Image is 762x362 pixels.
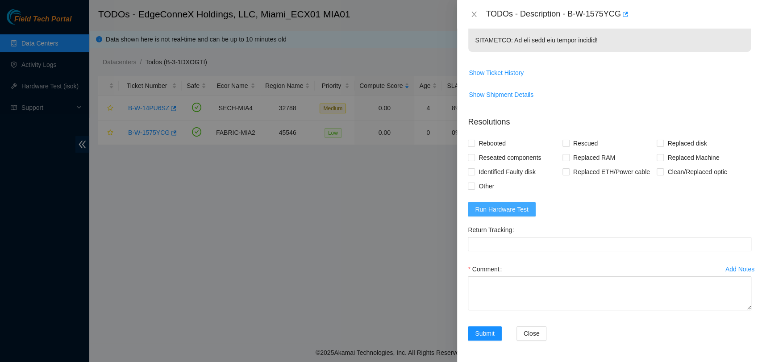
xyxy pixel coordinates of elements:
span: Replaced ETH/Power cable [570,165,654,179]
span: Replaced Machine [664,150,723,165]
span: Identified Faulty disk [475,165,539,179]
button: Add Notes [725,262,755,276]
span: Show Shipment Details [469,90,533,100]
span: Show Ticket History [469,68,524,78]
label: Return Tracking [468,223,518,237]
button: Close [468,10,480,19]
span: Rescued [570,136,601,150]
input: Return Tracking [468,237,751,251]
textarea: Comment [468,276,751,310]
span: close [471,11,478,18]
span: Submit [475,329,495,338]
p: Resolutions [468,109,751,128]
label: Comment [468,262,505,276]
span: Other [475,179,498,193]
button: Close [516,326,547,341]
button: Show Ticket History [468,66,524,80]
div: Add Notes [725,266,754,272]
button: Submit [468,326,502,341]
span: Reseated components [475,150,545,165]
span: Rebooted [475,136,509,150]
button: Run Hardware Test [468,202,536,216]
div: TODOs - Description - B-W-1575YCG [486,7,751,21]
button: Show Shipment Details [468,87,534,102]
span: Replaced disk [664,136,710,150]
span: Close [524,329,540,338]
span: Clean/Replaced optic [664,165,730,179]
span: Replaced RAM [570,150,619,165]
span: Run Hardware Test [475,204,529,214]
